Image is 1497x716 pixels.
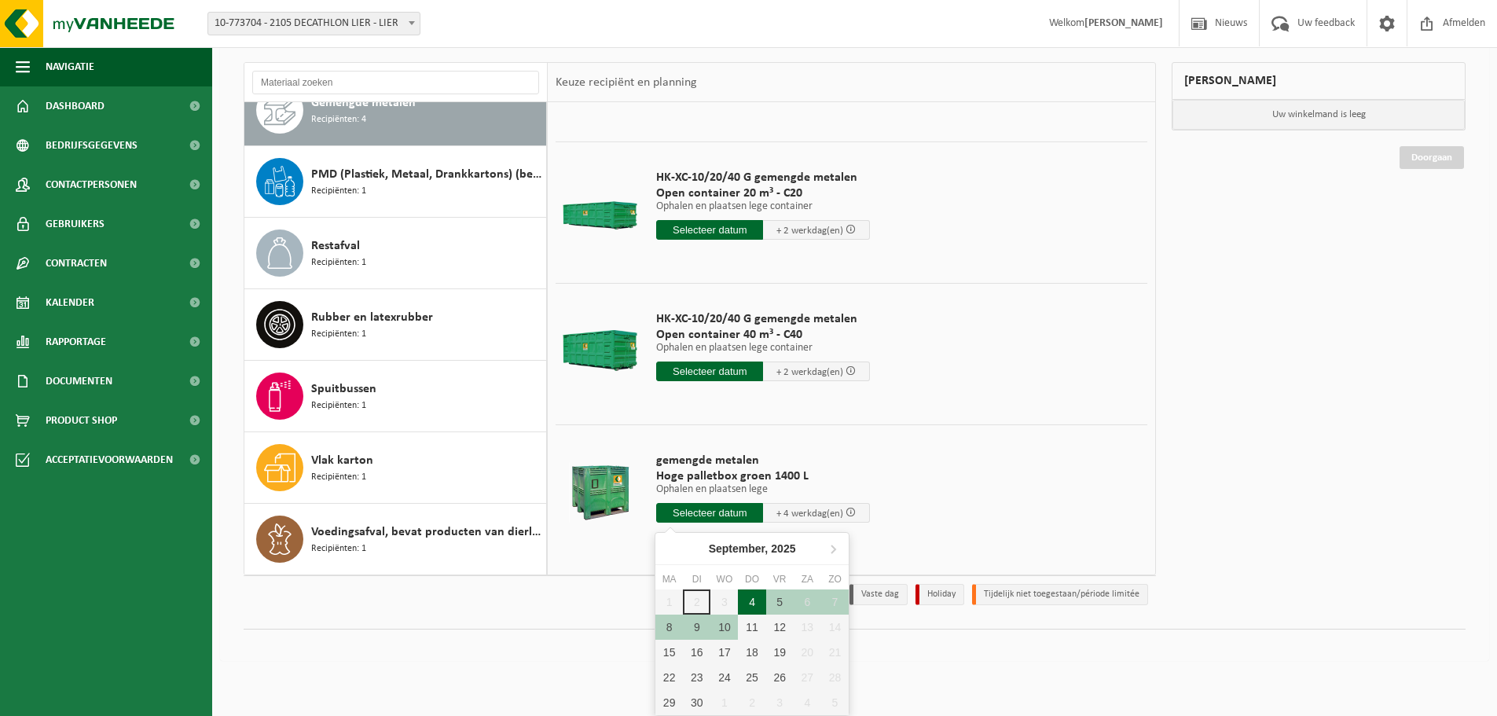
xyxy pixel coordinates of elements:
div: 29 [655,690,683,715]
div: 8 [655,615,683,640]
span: Open container 40 m³ - C40 [656,327,870,343]
span: Contracten [46,244,107,283]
div: 2 [738,690,765,715]
span: Gemengde metalen [311,94,416,112]
input: Materiaal zoeken [252,71,539,94]
span: Rubber en latexrubber [311,308,433,327]
div: do [738,571,765,587]
div: 9 [683,615,710,640]
span: Contactpersonen [46,165,137,204]
button: Gemengde metalen Recipiënten: 4 [244,75,547,146]
div: vr [766,571,794,587]
input: Selecteer datum [656,362,763,381]
div: 26 [766,665,794,690]
div: 3 [766,690,794,715]
div: 17 [710,640,738,665]
p: Ophalen en plaatsen lege container [656,343,870,354]
div: 16 [683,640,710,665]
li: Tijdelijk niet toegestaan/période limitée [972,584,1148,605]
div: 24 [710,665,738,690]
p: Ophalen en plaatsen lege container [656,201,870,212]
div: wo [710,571,738,587]
div: 5 [766,589,794,615]
div: 1 [710,690,738,715]
span: Voedingsafval, bevat producten van dierlijke oorsprong, onverpakt, categorie 3 [311,523,542,542]
div: 25 [738,665,765,690]
a: Doorgaan [1400,146,1464,169]
span: 10-773704 - 2105 DECATHLON LIER - LIER [208,13,420,35]
p: Ophalen en plaatsen lege [656,484,870,495]
span: + 4 werkdag(en) [776,509,843,519]
span: Restafval [311,237,360,255]
span: Hoge palletbox groen 1400 L [656,468,870,484]
span: Spuitbussen [311,380,376,398]
span: HK-XC-10/20/40 G gemengde metalen [656,170,870,185]
div: 22 [655,665,683,690]
div: 19 [766,640,794,665]
span: gemengde metalen [656,453,870,468]
button: Vlak karton Recipiënten: 1 [244,432,547,504]
i: 2025 [771,543,795,554]
div: 10 [710,615,738,640]
span: Dashboard [46,86,105,126]
button: Spuitbussen Recipiënten: 1 [244,361,547,432]
span: Bedrijfsgegevens [46,126,138,165]
button: PMD (Plastiek, Metaal, Drankkartons) (bedrijven) Recipiënten: 1 [244,146,547,218]
span: Recipiënten: 1 [311,184,366,199]
li: Vaste dag [849,584,908,605]
div: ma [655,571,683,587]
div: 12 [766,615,794,640]
button: Voedingsafval, bevat producten van dierlijke oorsprong, onverpakt, categorie 3 Recipiënten: 1 [244,504,547,575]
span: Acceptatievoorwaarden [46,440,173,479]
strong: [PERSON_NAME] [1084,17,1163,29]
span: + 2 werkdag(en) [776,226,843,236]
div: Keuze recipiënt en planning [548,63,705,102]
div: 4 [738,589,765,615]
div: 23 [683,665,710,690]
div: September, [703,536,802,561]
span: Recipiënten: 1 [311,542,366,556]
div: 15 [655,640,683,665]
p: Uw winkelmand is leeg [1172,100,1465,130]
div: 30 [683,690,710,715]
div: di [683,571,710,587]
input: Selecteer datum [656,503,763,523]
div: 18 [738,640,765,665]
div: 11 [738,615,765,640]
li: Holiday [915,584,964,605]
span: Rapportage [46,322,106,362]
span: Product Shop [46,401,117,440]
span: 10-773704 - 2105 DECATHLON LIER - LIER [207,12,420,35]
input: Selecteer datum [656,220,763,240]
span: Recipiënten: 1 [311,470,366,485]
span: Documenten [46,362,112,401]
button: Rubber en latexrubber Recipiënten: 1 [244,289,547,361]
span: Navigatie [46,47,94,86]
span: Recipiënten: 1 [311,398,366,413]
span: + 2 werkdag(en) [776,367,843,377]
span: Recipiënten: 4 [311,112,366,127]
span: HK-XC-10/20/40 G gemengde metalen [656,311,870,327]
span: Recipiënten: 1 [311,255,366,270]
div: zo [821,571,849,587]
div: za [794,571,821,587]
button: Restafval Recipiënten: 1 [244,218,547,289]
span: Recipiënten: 1 [311,327,366,342]
span: PMD (Plastiek, Metaal, Drankkartons) (bedrijven) [311,165,542,184]
span: Kalender [46,283,94,322]
div: [PERSON_NAME] [1172,62,1466,100]
span: Gebruikers [46,204,105,244]
span: Open container 20 m³ - C20 [656,185,870,201]
span: Vlak karton [311,451,373,470]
